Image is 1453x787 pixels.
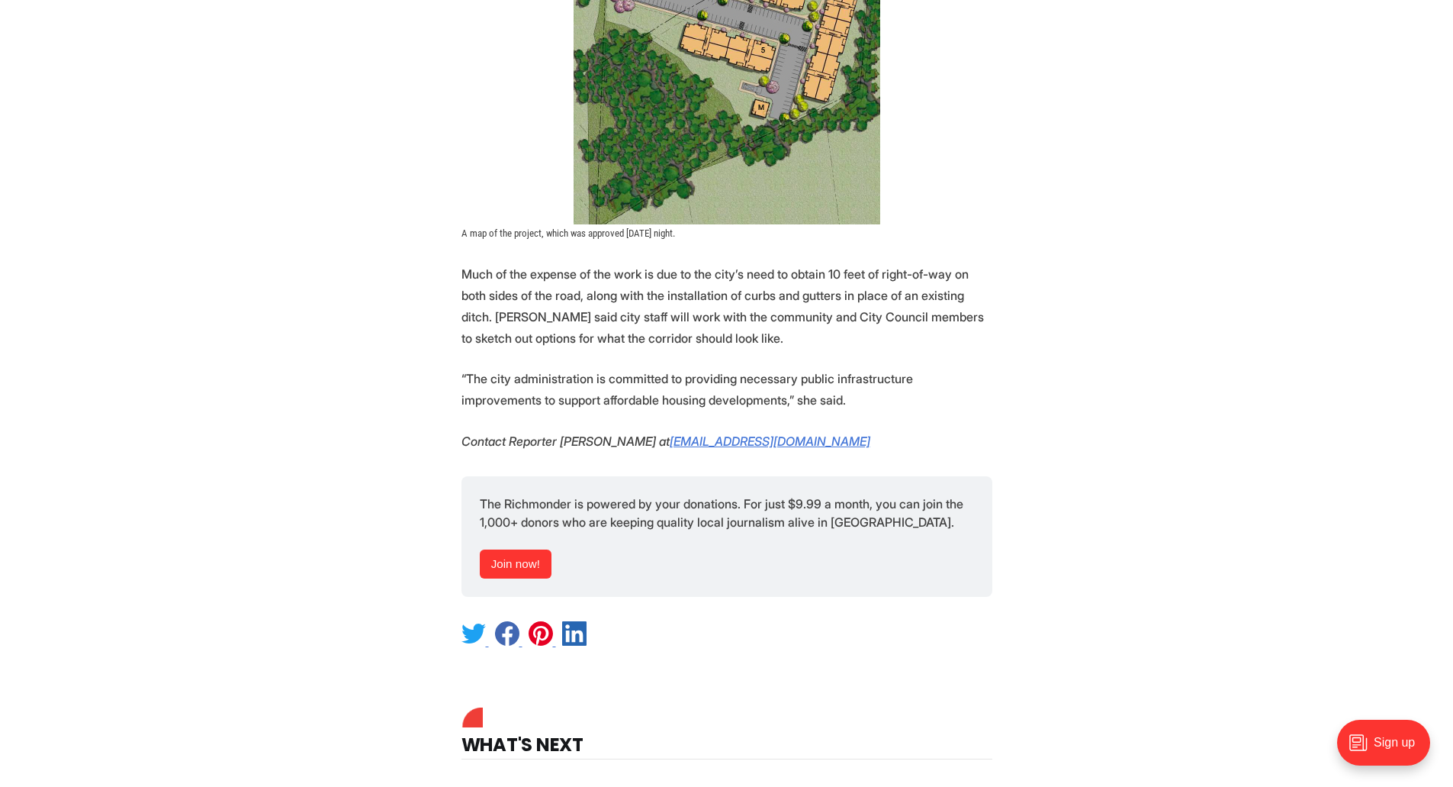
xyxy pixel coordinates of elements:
[480,496,966,530] span: The Richmonder is powered by your donations. For just $9.99 a month, you can join the 1,000+ dono...
[461,227,675,239] span: A map of the project, which was approved [DATE] night.
[480,550,552,579] a: Join now!
[1324,712,1453,787] iframe: portal-trigger
[461,368,992,411] p: “The city administration is committed to providing necessary public infrastructure improvements t...
[670,434,870,449] a: [EMAIL_ADDRESS][DOMAIN_NAME]
[461,263,992,349] p: Much of the expense of the work is due to the city’s need to obtain 10 feet of right-of-way on bo...
[461,711,992,760] h4: What's Next
[461,434,670,449] em: Contact Reporter [PERSON_NAME] at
